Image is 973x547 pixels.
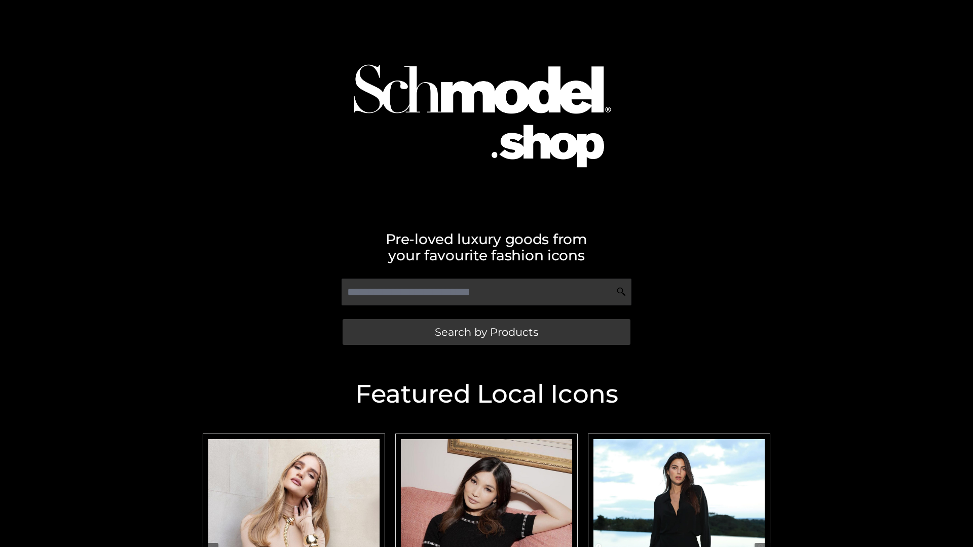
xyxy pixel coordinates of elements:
a: Search by Products [343,319,630,345]
img: Search Icon [616,287,626,297]
h2: Featured Local Icons​ [198,381,775,407]
h2: Pre-loved luxury goods from your favourite fashion icons [198,231,775,263]
span: Search by Products [435,327,538,337]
